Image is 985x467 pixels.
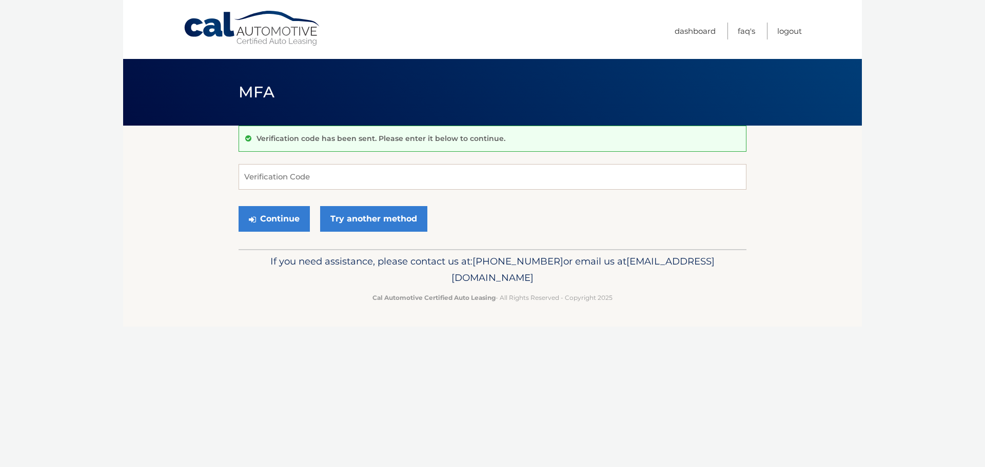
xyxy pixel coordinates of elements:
p: If you need assistance, please contact us at: or email us at [245,253,740,286]
a: Try another method [320,206,427,232]
p: - All Rights Reserved - Copyright 2025 [245,292,740,303]
a: Cal Automotive [183,10,322,47]
input: Verification Code [239,164,746,190]
span: [PHONE_NUMBER] [472,255,563,267]
a: Dashboard [675,23,716,39]
strong: Cal Automotive Certified Auto Leasing [372,294,496,301]
a: Logout [777,23,802,39]
span: MFA [239,83,274,101]
p: Verification code has been sent. Please enter it below to continue. [257,134,505,143]
span: [EMAIL_ADDRESS][DOMAIN_NAME] [451,255,715,283]
a: FAQ's [738,23,755,39]
button: Continue [239,206,310,232]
